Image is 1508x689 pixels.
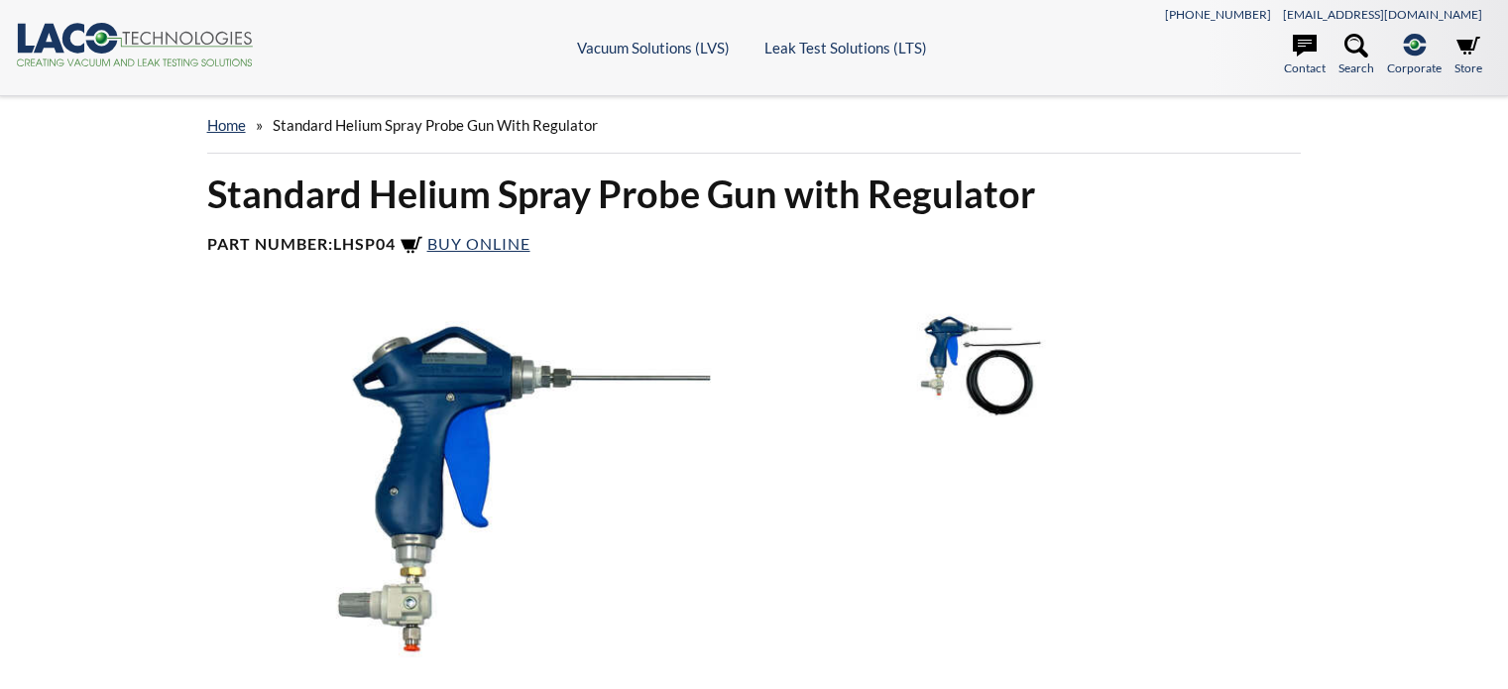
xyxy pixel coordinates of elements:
a: Vacuum Solutions (LVS) [577,39,730,57]
a: Search [1338,34,1374,77]
h4: Part Number: [207,234,1302,258]
div: » [207,97,1302,154]
span: Buy Online [427,234,530,253]
a: home [207,116,246,134]
span: Standard Helium Spray Probe Gun with Regulator [273,116,598,134]
a: [EMAIL_ADDRESS][DOMAIN_NAME] [1283,7,1482,22]
img: Helium Spray Probe [195,305,851,673]
a: [PHONE_NUMBER] [1165,7,1271,22]
a: Buy Online [400,234,530,253]
h1: Standard Helium Spray Probe Gun with Regulator [207,170,1302,218]
b: LHSP04 [333,234,396,253]
a: Leak Test Solutions (LTS) [764,39,927,57]
a: Store [1454,34,1482,77]
a: Contact [1284,34,1326,77]
img: Helium Spray Probe Kit [866,305,1080,425]
span: Corporate [1387,58,1442,77]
